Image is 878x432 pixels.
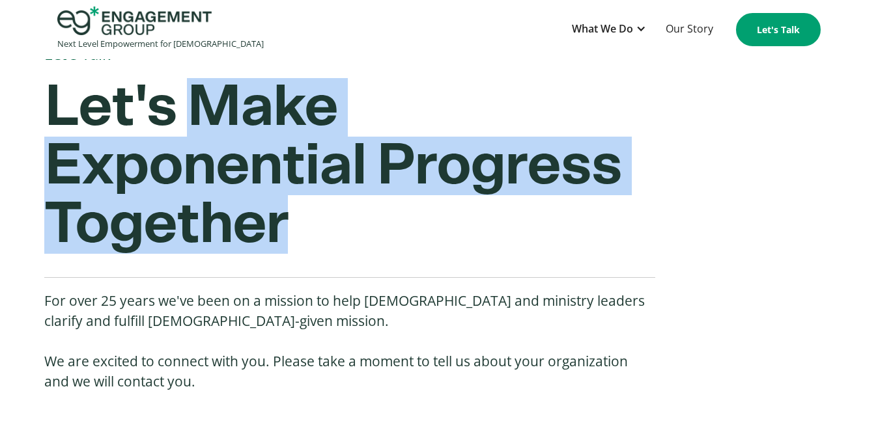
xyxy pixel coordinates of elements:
a: Let's Talk [736,13,821,46]
span: Phone number [382,107,443,118]
a: home [57,7,264,53]
a: Our Story [659,14,720,46]
img: Engagement Group Logo Icon [57,7,212,35]
span: Organization [382,54,436,65]
p: For over 25 years we've been on a mission to help [DEMOGRAPHIC_DATA] and ministry leaders clarify... [44,291,655,332]
p: We are excited to connect with you. Please take a moment to tell us about your organization and w... [44,351,655,392]
span: Last Name [382,1,428,12]
div: Next Level Empowerment for [DEMOGRAPHIC_DATA] [57,35,264,53]
div: What We Do [572,20,633,38]
strong: Let's Make Exponential Progress Together [44,78,621,254]
div: What We Do [565,14,653,46]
